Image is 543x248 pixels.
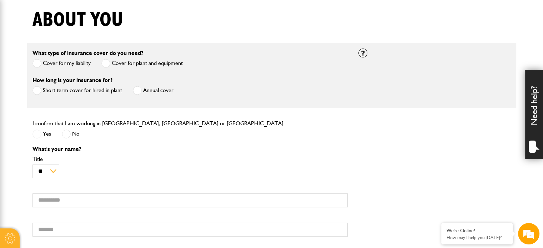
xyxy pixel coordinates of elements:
input: Enter your phone number [9,108,130,124]
label: Short term cover for hired in plant [32,86,122,95]
h1: About you [32,8,123,32]
label: Cover for plant and equipment [101,59,183,68]
div: Need help? [525,70,543,159]
p: What's your name? [32,146,348,152]
div: Minimize live chat window [117,4,134,21]
div: We're Online! [447,228,507,234]
label: Yes [32,130,51,138]
input: Enter your last name [9,66,130,82]
p: How may I help you today? [447,235,507,240]
label: I confirm that I am working in [GEOGRAPHIC_DATA], [GEOGRAPHIC_DATA] or [GEOGRAPHIC_DATA] [32,121,283,126]
label: Cover for my liability [32,59,91,68]
input: Enter your email address [9,87,130,103]
label: What type of insurance cover do you need? [32,50,143,56]
div: Chat with us now [37,40,120,49]
textarea: Type your message and hit 'Enter' [9,129,130,188]
label: Title [32,156,348,162]
em: Start Chat [97,194,130,204]
label: How long is your insurance for? [32,77,112,83]
label: Annual cover [133,86,174,95]
label: No [62,130,80,138]
img: d_20077148190_company_1631870298795_20077148190 [12,40,30,50]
